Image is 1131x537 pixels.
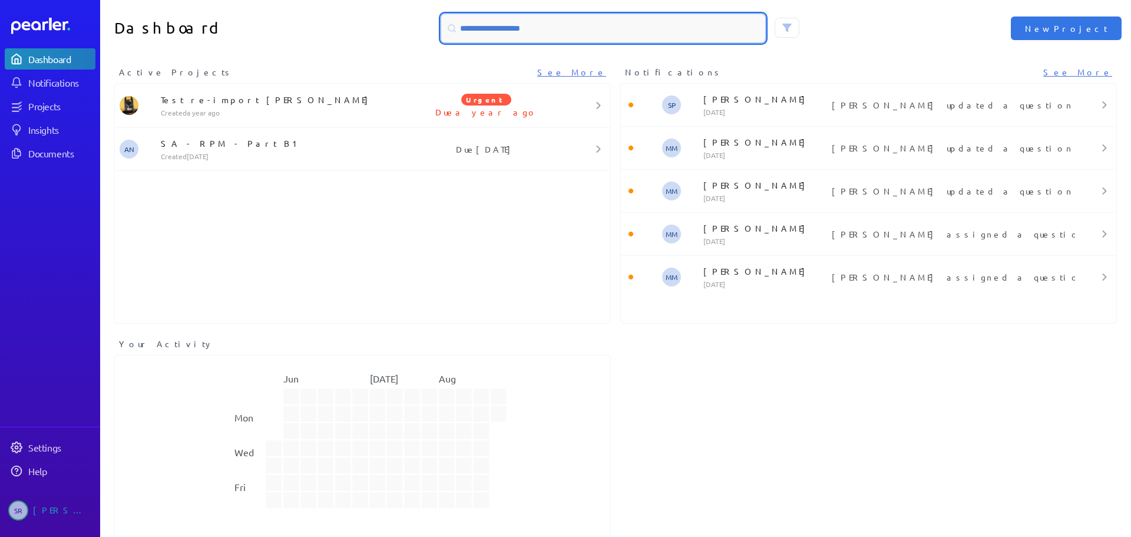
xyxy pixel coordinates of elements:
[33,500,92,520] div: [PERSON_NAME]
[703,107,827,117] p: [DATE]
[28,465,94,477] div: Help
[461,94,511,106] span: Urgent
[5,460,95,482] a: Help
[283,373,299,384] text: Jun
[8,500,28,520] span: Stephen Ridley
[404,143,569,155] p: Due [DATE]
[832,99,1070,111] p: [PERSON_NAME] updated a question
[625,66,723,78] span: Notifications
[662,268,681,286] span: Michelle Manuel
[161,151,404,161] p: Created [DATE]
[662,95,681,114] span: Sarah Pendlebury
[28,124,94,136] div: Insights
[120,140,138,159] span: Adam Nabali
[1011,17,1122,40] button: New Project
[703,265,827,277] p: [PERSON_NAME]
[5,95,95,117] a: Projects
[5,119,95,140] a: Insights
[28,147,94,159] div: Documents
[5,48,95,70] a: Dashboard
[703,236,827,246] p: [DATE]
[703,150,827,160] p: [DATE]
[703,136,827,148] p: [PERSON_NAME]
[28,53,94,65] div: Dashboard
[28,100,94,112] div: Projects
[404,106,569,118] p: Due a year ago
[832,142,1070,154] p: [PERSON_NAME] updated a question
[119,338,214,350] span: Your Activity
[114,14,358,42] h1: Dashboard
[832,185,1070,197] p: [PERSON_NAME] updated a question
[439,373,456,384] text: Aug
[234,481,246,493] text: Fri
[5,437,95,458] a: Settings
[161,137,404,149] p: SA - RPM - Part B1
[28,442,94,453] div: Settings
[5,72,95,93] a: Notifications
[832,271,1070,283] p: [PERSON_NAME] assigned a question to you
[1025,22,1107,34] span: New Project
[703,93,827,105] p: [PERSON_NAME]
[234,411,253,423] text: Mon
[370,373,398,384] text: [DATE]
[703,179,827,191] p: [PERSON_NAME]
[703,222,827,234] p: [PERSON_NAME]
[161,94,404,106] p: Test re-import [PERSON_NAME]
[119,66,233,78] span: Active Projects
[120,96,138,115] img: Tung Nguyen
[11,18,95,34] a: Dashboard
[5,143,95,164] a: Documents
[234,446,254,458] text: Wed
[537,66,606,78] a: See More
[5,496,95,525] a: SR[PERSON_NAME]
[28,77,94,88] div: Notifications
[662,225,681,243] span: Michelle Manuel
[703,279,827,289] p: [DATE]
[662,182,681,200] span: Michelle Manuel
[161,108,404,117] p: Created a year ago
[703,193,827,203] p: [DATE]
[662,139,681,157] span: Michelle Manuel
[832,228,1070,240] p: [PERSON_NAME] assigned a question to you
[1043,66,1112,78] a: See More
